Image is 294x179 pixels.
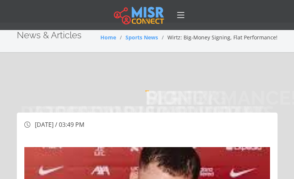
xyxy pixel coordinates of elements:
a: Home [100,34,116,41]
span: Wirtz: Big-Money Signing, Flat Performance! [167,34,278,41]
span: News & Articles [17,30,82,41]
span: [DATE] / 03:49 PM [35,120,84,129]
img: main.misr_connect [114,6,164,24]
a: Sports News [125,34,158,41]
